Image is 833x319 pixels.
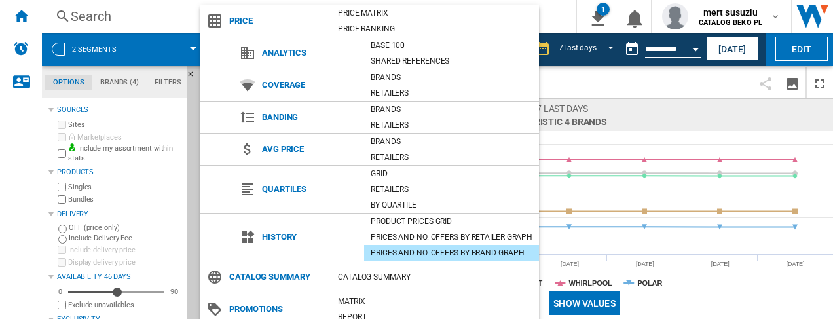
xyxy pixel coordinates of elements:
[223,268,331,286] span: Catalog Summary
[255,76,364,94] span: Coverage
[364,183,539,196] div: Retailers
[364,198,539,212] div: By quartile
[364,54,539,67] div: Shared references
[364,246,539,259] div: Prices and No. offers by brand graph
[364,135,539,148] div: Brands
[331,295,539,308] div: Matrix
[364,119,539,132] div: Retailers
[364,167,539,180] div: Grid
[331,271,539,284] div: Catalog Summary
[331,22,539,35] div: Price Ranking
[331,7,539,20] div: Price Matrix
[364,71,539,84] div: Brands
[255,140,364,159] span: Avg price
[364,231,539,244] div: Prices and No. offers by retailer graph
[364,103,539,116] div: Brands
[255,228,364,246] span: History
[223,12,331,30] span: Price
[364,39,539,52] div: Base 100
[364,215,539,228] div: Product prices grid
[255,180,364,198] span: Quartiles
[255,108,364,126] span: Banding
[364,86,539,100] div: Retailers
[223,300,331,318] span: Promotions
[255,44,364,62] span: Analytics
[364,151,539,164] div: Retailers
